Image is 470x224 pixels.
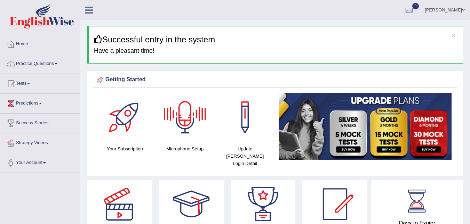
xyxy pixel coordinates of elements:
h4: Have a pleasant time! [94,48,457,55]
button: × [452,32,456,39]
img: small5.jpg [279,93,452,160]
h4: Microphone Setup [159,145,212,152]
a: Success Stories [0,114,80,131]
a: Home [0,34,80,52]
h3: Successful entry in the system [94,35,457,44]
a: Strategy Videos [0,133,80,151]
div: Getting Started [95,75,455,85]
h4: Your Subscription [98,145,152,152]
a: Predictions [0,94,80,111]
a: Your Account [0,153,80,171]
a: Tests [0,74,80,91]
a: Practice Questions [0,54,80,72]
span: 0 [412,3,419,9]
h4: Update [PERSON_NAME] Login Detail [218,145,272,167]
